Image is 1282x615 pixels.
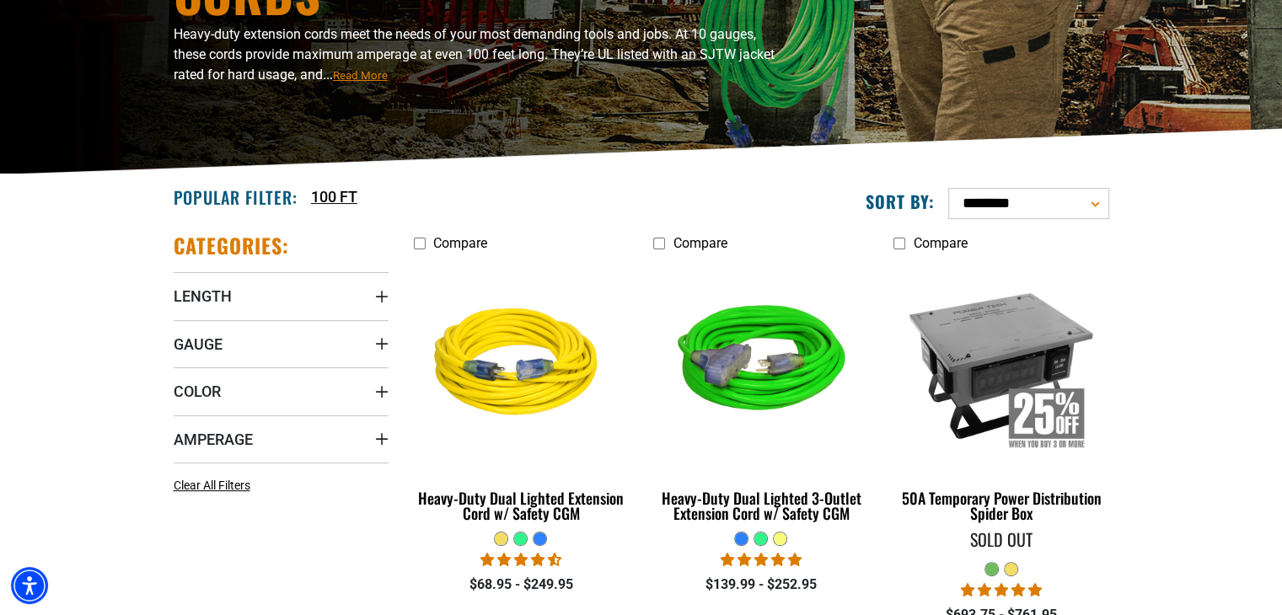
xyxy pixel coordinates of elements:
a: 100 FT [311,185,357,208]
a: neon green Heavy-Duty Dual Lighted 3-Outlet Extension Cord w/ Safety CGM [653,259,868,531]
span: Length [174,286,232,306]
span: 4.92 stars [721,552,802,568]
summary: Gauge [174,320,389,367]
div: 50A Temporary Power Distribution Spider Box [893,490,1108,521]
div: Heavy-Duty Dual Lighted 3-Outlet Extension Cord w/ Safety CGM [653,490,868,521]
label: Sort by: [866,190,935,212]
span: Compare [913,235,967,251]
span: Gauge [174,334,223,354]
div: Heavy-Duty Dual Lighted Extension Cord w/ Safety CGM [414,490,629,521]
h2: Categories: [174,233,290,259]
span: Heavy-duty extension cords meet the needs of your most demanding tools and jobs. At 10 gauges, th... [174,26,775,83]
img: 50A Temporary Power Distribution Spider Box [895,268,1108,462]
span: Amperage [174,430,253,449]
span: Compare [673,235,727,251]
span: Clear All Filters [174,479,250,492]
div: $139.99 - $252.95 [653,575,868,595]
span: 4.64 stars [480,552,561,568]
img: neon green [655,268,867,462]
img: yellow [415,268,627,462]
div: Accessibility Menu [11,567,48,604]
a: Clear All Filters [174,477,257,495]
span: 5.00 stars [961,582,1042,598]
a: 50A Temporary Power Distribution Spider Box 50A Temporary Power Distribution Spider Box [893,259,1108,531]
div: $68.95 - $249.95 [414,575,629,595]
summary: Length [174,272,389,319]
a: yellow Heavy-Duty Dual Lighted Extension Cord w/ Safety CGM [414,259,629,531]
span: Read More [333,69,388,82]
span: Color [174,382,221,401]
summary: Amperage [174,415,389,463]
h2: Popular Filter: [174,186,298,208]
summary: Color [174,367,389,414]
span: Compare [433,235,487,251]
div: Sold Out [893,531,1108,548]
